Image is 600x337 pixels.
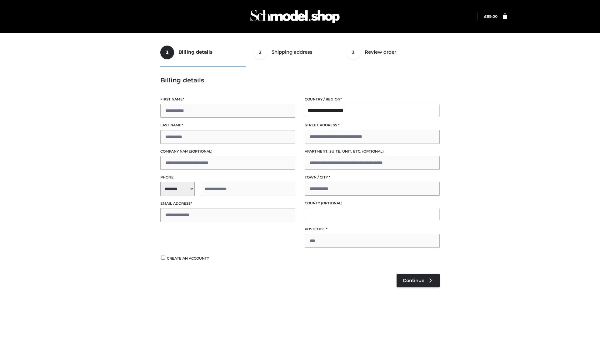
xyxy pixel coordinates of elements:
[305,96,440,102] label: Country / Region
[484,14,497,19] bdi: 89.00
[397,274,440,287] a: Continue
[305,122,440,128] label: Street address
[362,149,384,154] span: (optional)
[321,201,342,205] span: (optional)
[160,96,295,102] label: First name
[305,226,440,232] label: Postcode
[160,201,295,207] label: Email address
[160,122,295,128] label: Last name
[484,14,487,19] span: £
[305,149,440,154] label: Apartment, suite, unit, etc.
[305,200,440,206] label: County
[160,256,166,260] input: Create an account?
[167,256,209,261] span: Create an account?
[191,149,212,154] span: (optional)
[160,174,295,180] label: Phone
[484,14,497,19] a: £89.00
[160,149,295,154] label: Company name
[160,76,440,84] h3: Billing details
[403,278,424,283] span: Continue
[248,4,342,29] img: Schmodel Admin 964
[305,174,440,180] label: Town / City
